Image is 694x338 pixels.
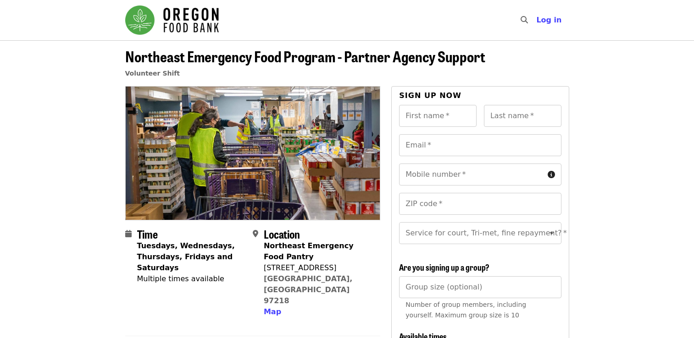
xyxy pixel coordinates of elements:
button: Log in [529,11,569,29]
span: Northeast Emergency Food Program - Partner Agency Support [125,45,485,67]
a: Volunteer Shift [125,70,180,77]
input: Email [399,134,561,156]
button: Map [264,306,281,317]
input: Search [533,9,541,31]
div: [STREET_ADDRESS] [264,262,373,273]
span: Map [264,307,281,316]
div: Multiple times available [137,273,245,284]
strong: Tuesdays, Wednesdays, Thursdays, Fridays and Saturdays [137,241,235,272]
a: [GEOGRAPHIC_DATA], [GEOGRAPHIC_DATA] 97218 [264,274,353,305]
span: Location [264,226,300,242]
i: map-marker-alt icon [253,229,258,238]
input: Mobile number [399,164,544,185]
span: Time [137,226,158,242]
input: ZIP code [399,193,561,215]
img: Oregon Food Bank - Home [125,5,219,35]
i: circle-info icon [548,170,555,179]
span: Log in [536,16,561,24]
strong: Northeast Emergency Food Pantry [264,241,354,261]
i: search icon [521,16,528,24]
span: Are you signing up a group? [399,261,489,273]
input: [object Object] [399,276,561,298]
span: Number of group members, including yourself. Maximum group size is 10 [405,301,526,319]
button: Open [545,227,558,240]
i: calendar icon [125,229,132,238]
input: First name [399,105,477,127]
span: Sign up now [399,91,461,100]
input: Last name [484,105,561,127]
img: Northeast Emergency Food Program - Partner Agency Support organized by Oregon Food Bank [126,87,380,219]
